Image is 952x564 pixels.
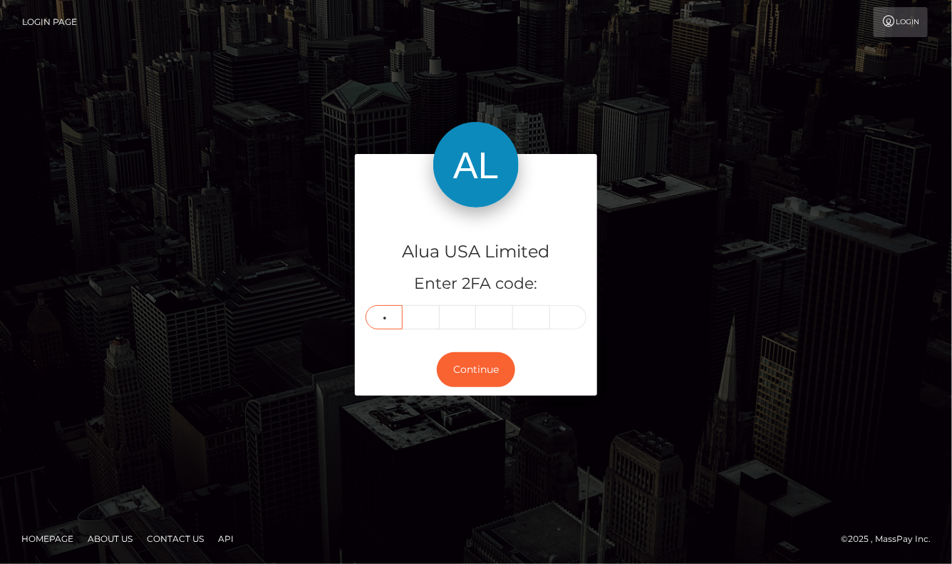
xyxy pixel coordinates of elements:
[141,528,209,550] a: Contact Us
[366,240,586,265] h4: Alua USA Limited
[16,528,79,550] a: Homepage
[437,352,515,387] button: Continue
[433,122,519,207] img: Alua USA Limited
[366,273,586,295] h5: Enter 2FA code:
[212,528,239,550] a: API
[841,531,941,547] div: © 2025 , MassPay Inc.
[22,7,77,37] a: Login Page
[874,7,928,37] a: Login
[82,528,138,550] a: About Us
